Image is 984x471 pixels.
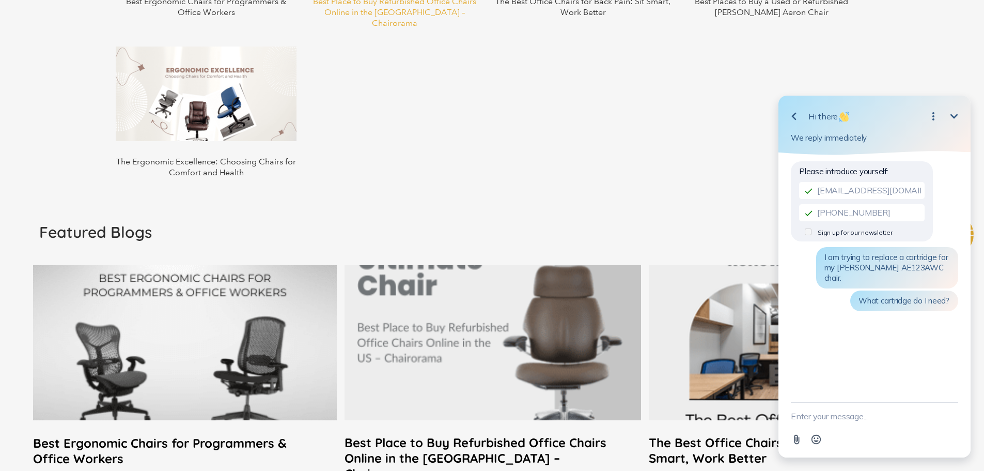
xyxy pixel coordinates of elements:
img: The Ergonomic Excellence: Choosing Chairs for Comfort and Health [116,47,296,141]
a: The Best Office Chairs for Back Pain: Sit Smart, Work Better [649,435,945,466]
a: Best Ergonomic Chairs for Programmers & Office Workers [33,435,337,466]
iframe: Tidio Chat [765,72,984,471]
a: The Ergonomic Excellence: Choosing Chairs for Comfort and Health [116,157,296,177]
h2: Featured Blogs [39,222,152,242]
